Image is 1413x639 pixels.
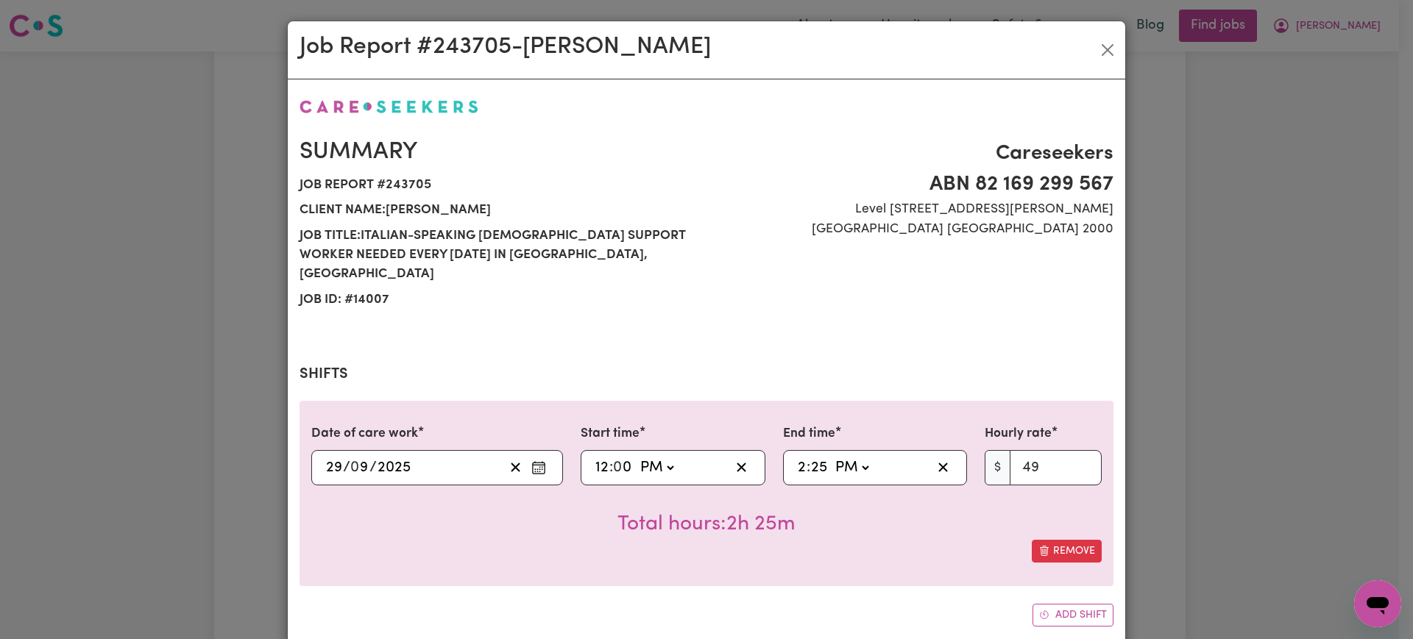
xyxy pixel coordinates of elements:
[311,424,418,443] label: Date of care work
[300,100,478,113] img: Careseekers logo
[300,288,698,313] span: Job ID: # 14007
[300,198,698,223] span: Client name: [PERSON_NAME]
[300,33,711,61] h2: Job Report # 243705 - [PERSON_NAME]
[797,457,807,479] input: --
[504,457,527,479] button: Clear date
[807,460,810,476] span: :
[377,457,411,479] input: ----
[617,514,796,535] span: Total hours worked: 2 hours 25 minutes
[343,460,350,476] span: /
[985,450,1010,485] span: $
[1032,540,1102,563] button: Remove this shift
[369,460,377,476] span: /
[715,138,1113,169] span: Careseekers
[1354,580,1401,627] iframe: Button to launch messaging window
[613,460,622,475] span: 0
[351,457,369,479] input: --
[715,220,1113,239] span: [GEOGRAPHIC_DATA] [GEOGRAPHIC_DATA] 2000
[325,457,343,479] input: --
[985,424,1052,443] label: Hourly rate
[595,457,609,479] input: --
[609,460,613,476] span: :
[300,365,1113,383] h2: Shifts
[1033,604,1113,626] button: Add another shift
[350,460,359,475] span: 0
[783,424,835,443] label: End time
[527,457,550,479] button: Enter the date of care work
[300,224,698,288] span: Job title: Italian-Speaking [DEMOGRAPHIC_DATA] Support Worker Needed Every [DATE] In [GEOGRAPHIC_...
[1096,38,1119,62] button: Close
[614,457,633,479] input: --
[581,424,640,443] label: Start time
[715,169,1113,200] span: ABN 82 169 299 567
[715,200,1113,219] span: Level [STREET_ADDRESS][PERSON_NAME]
[300,138,698,166] h2: Summary
[300,173,698,198] span: Job report # 243705
[810,457,828,479] input: --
